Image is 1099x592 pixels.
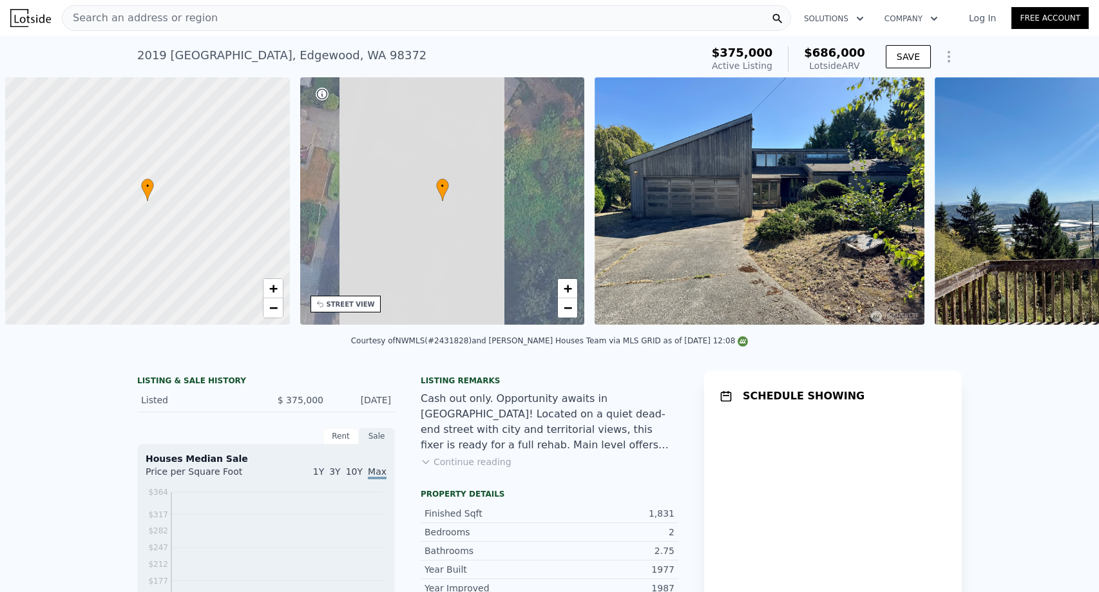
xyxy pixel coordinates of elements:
[263,279,283,298] a: Zoom in
[278,395,323,405] span: $ 375,000
[351,336,749,345] div: Courtesy of NWMLS (#2431828) and [PERSON_NAME] Houses Team via MLS GRID as of [DATE] 12:08
[137,376,395,388] div: LISTING & SALE HISTORY
[10,9,51,27] img: Lotside
[62,10,218,26] span: Search an address or region
[421,391,678,453] div: Cash out only. Opportunity awaits in [GEOGRAPHIC_DATA]! Located on a quiet dead-end street with c...
[595,77,924,325] img: Sale: 169756043 Parcel: 100430869
[804,59,865,72] div: Lotside ARV
[804,46,865,59] span: $686,000
[425,544,549,557] div: Bathrooms
[263,298,283,318] a: Zoom out
[141,394,256,406] div: Listed
[329,466,340,477] span: 3Y
[549,544,674,557] div: 2.75
[346,466,363,477] span: 10Y
[425,563,549,576] div: Year Built
[148,488,168,497] tspan: $364
[549,526,674,539] div: 2
[712,46,773,59] span: $375,000
[327,300,375,309] div: STREET VIEW
[148,526,168,535] tspan: $282
[313,466,324,477] span: 1Y
[743,388,865,404] h1: SCHEDULE SHOWING
[436,180,449,192] span: •
[421,455,511,468] button: Continue reading
[549,563,674,576] div: 1977
[148,560,168,569] tspan: $212
[421,376,678,386] div: Listing remarks
[558,298,577,318] a: Zoom out
[323,428,359,444] div: Rent
[368,466,387,479] span: Max
[549,507,674,520] div: 1,831
[936,44,962,70] button: Show Options
[1011,7,1089,29] a: Free Account
[359,428,395,444] div: Sale
[738,336,748,347] img: NWMLS Logo
[953,12,1011,24] a: Log In
[886,45,931,68] button: SAVE
[421,489,678,499] div: Property details
[148,577,168,586] tspan: $177
[436,178,449,201] div: •
[148,510,168,519] tspan: $317
[141,180,154,192] span: •
[269,280,277,296] span: +
[269,300,277,316] span: −
[425,526,549,539] div: Bedrooms
[141,178,154,201] div: •
[794,7,874,30] button: Solutions
[148,543,168,552] tspan: $247
[334,394,391,406] div: [DATE]
[146,452,387,465] div: Houses Median Sale
[137,46,426,64] div: 2019 [GEOGRAPHIC_DATA] , Edgewood , WA 98372
[425,507,549,520] div: Finished Sqft
[558,279,577,298] a: Zoom in
[564,280,572,296] span: +
[564,300,572,316] span: −
[712,61,772,71] span: Active Listing
[146,465,266,486] div: Price per Square Foot
[874,7,948,30] button: Company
